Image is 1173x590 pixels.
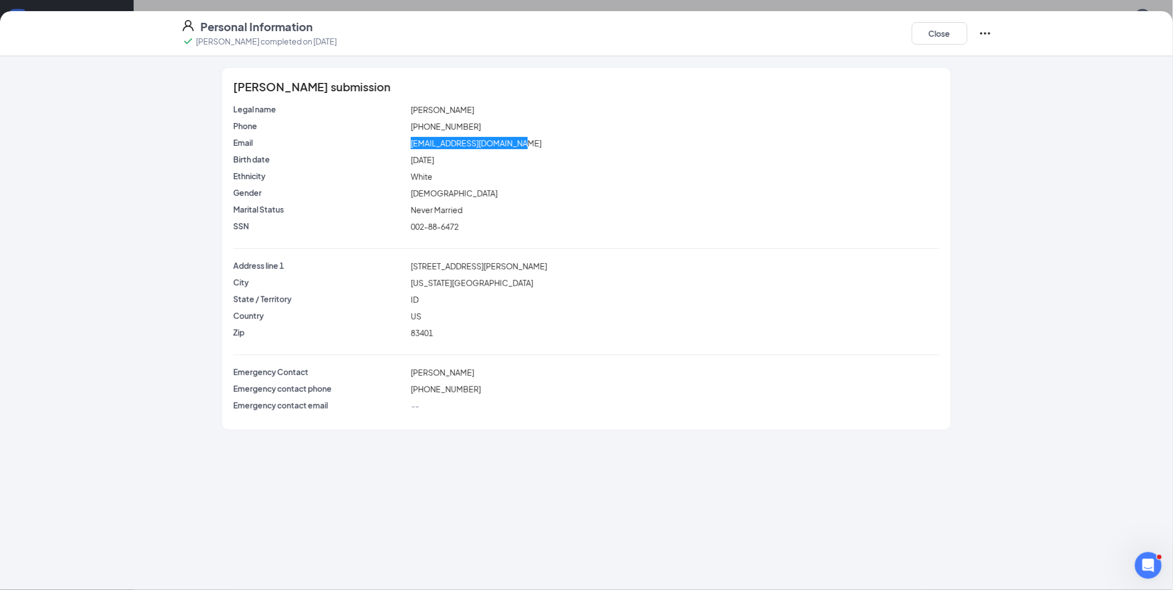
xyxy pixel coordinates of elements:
span: [DATE] [411,155,434,165]
p: Country [233,310,406,321]
span: White [411,171,433,181]
p: Marital Status [233,204,406,215]
span: [PHONE_NUMBER] [411,384,481,394]
iframe: Intercom live chat [1135,552,1162,579]
p: Gender [233,187,406,198]
span: [PERSON_NAME] [411,105,474,115]
span: [STREET_ADDRESS][PERSON_NAME] [411,261,547,271]
span: 83401 [411,328,433,338]
p: Emergency contact phone [233,383,406,394]
p: Ethnicity [233,170,406,181]
span: -- [411,401,419,411]
p: Address line 1 [233,260,406,271]
p: SSN [233,220,406,232]
svg: Checkmark [181,35,195,48]
p: Zip [233,327,406,338]
span: [PERSON_NAME] [411,367,474,377]
svg: Ellipses [979,27,992,40]
span: Never Married [411,205,463,215]
span: [US_STATE][GEOGRAPHIC_DATA] [411,278,533,288]
p: Legal name [233,104,406,115]
button: Close [912,22,968,45]
p: State / Territory [233,293,406,304]
h4: Personal Information [200,19,313,35]
p: Emergency contact email [233,400,406,411]
p: City [233,277,406,288]
span: ID [411,294,419,304]
p: Email [233,137,406,148]
svg: User [181,19,195,32]
p: Birth date [233,154,406,165]
p: Emergency Contact [233,366,406,377]
span: [PHONE_NUMBER] [411,121,481,131]
span: 002-88-6472 [411,222,459,232]
p: Phone [233,120,406,131]
p: [PERSON_NAME] completed on [DATE] [196,36,337,47]
span: [EMAIL_ADDRESS][DOMAIN_NAME] [411,138,542,148]
span: US [411,311,421,321]
span: [DEMOGRAPHIC_DATA] [411,188,498,198]
span: [PERSON_NAME] submission [233,81,391,92]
